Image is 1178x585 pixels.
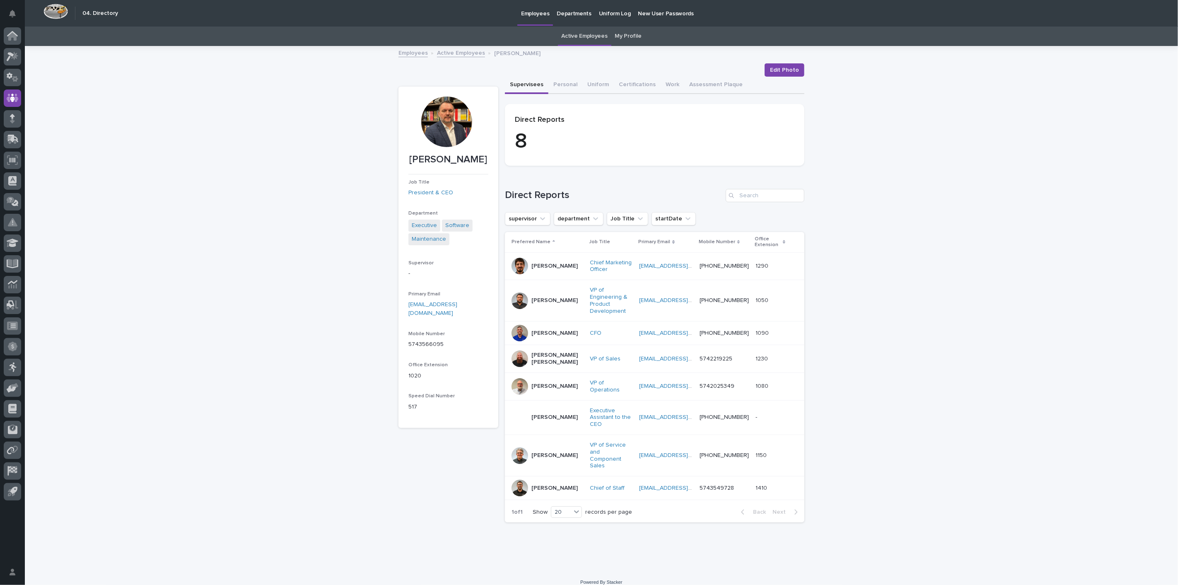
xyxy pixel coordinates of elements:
a: 5743566095 [408,341,444,347]
tr: [PERSON_NAME]CFO [EMAIL_ADDRESS][DOMAIN_NAME] [PHONE_NUMBER]10901090 [505,322,804,345]
tr: [PERSON_NAME] [PERSON_NAME]VP of Sales [EMAIL_ADDRESS][DOMAIN_NAME] 574221922512301230 [505,345,804,373]
button: Certifications [614,77,661,94]
a: [EMAIL_ADDRESS][DOMAIN_NAME] [639,485,733,491]
p: [PERSON_NAME] [531,452,578,459]
a: Employees [398,48,428,57]
span: Job Title [408,180,430,185]
a: VP of Engineering & Product Development [590,287,632,314]
a: Active Employees [562,27,608,46]
button: Edit Photo [765,63,804,77]
a: [PHONE_NUMBER] [700,330,749,336]
button: Back [734,508,769,516]
a: [EMAIL_ADDRESS][DOMAIN_NAME] [408,302,457,316]
p: 1080 [756,381,770,390]
button: Personal [548,77,582,94]
span: Primary Email [408,292,440,297]
p: 517 [408,403,488,411]
p: Office Extension [755,234,781,250]
a: Active Employees [437,48,485,57]
p: Direct Reports [515,116,794,125]
a: Chief Marketing Officer [590,259,632,273]
div: Notifications [10,10,21,23]
a: VP of Sales [590,355,620,363]
tr: [PERSON_NAME]VP of Engineering & Product Development [EMAIL_ADDRESS][DOMAIN_NAME] [PHONE_NUMBER]1... [505,280,804,322]
a: 5742219225 [700,356,732,362]
button: Notifications [4,5,21,22]
p: 1020 [408,372,488,380]
a: [EMAIL_ADDRESS][DOMAIN_NAME] [639,330,733,336]
button: Assessment Plaque [684,77,748,94]
p: [PERSON_NAME] [531,330,578,337]
a: Executive [412,221,437,230]
p: [PERSON_NAME] [531,414,578,421]
a: [PHONE_NUMBER] [700,263,749,269]
p: [PERSON_NAME] [531,297,578,304]
div: 20 [551,508,571,517]
p: [PERSON_NAME] [PERSON_NAME] [531,352,583,366]
button: Uniform [582,77,614,94]
p: [PERSON_NAME] [408,154,488,166]
a: 5743549728 [700,485,734,491]
a: Software [445,221,469,230]
h1: Direct Reports [505,189,722,201]
img: Workspace Logo [43,4,68,19]
a: [EMAIL_ADDRESS][DOMAIN_NAME] [639,383,733,389]
a: Maintenance [412,235,446,244]
p: records per page [585,509,632,516]
input: Search [726,189,804,202]
p: 8 [515,129,794,154]
button: Supervisees [505,77,548,94]
p: 1230 [756,354,770,363]
p: 1 of 1 [505,502,529,522]
a: [EMAIL_ADDRESS][DOMAIN_NAME] [639,414,733,420]
p: Primary Email [638,237,670,247]
a: Chief of Staff [590,485,625,492]
a: VP of Operations [590,380,632,394]
span: Back [748,509,766,515]
a: Powered By Stacker [580,580,622,585]
button: department [554,212,603,225]
span: Mobile Number [408,331,445,336]
a: Executive Assistant to the CEO [590,407,632,428]
p: - [408,269,488,278]
p: Preferred Name [512,237,550,247]
a: [EMAIL_ADDRESS][DOMAIN_NAME] [639,297,733,303]
a: My Profile [615,27,642,46]
button: supervisor [505,212,550,225]
tr: [PERSON_NAME]Executive Assistant to the CEO [EMAIL_ADDRESS][DOMAIN_NAME] [PHONE_NUMBER]-- [505,400,804,435]
a: [EMAIL_ADDRESS][DOMAIN_NAME] [639,263,733,269]
p: [PERSON_NAME] [531,383,578,390]
p: 1050 [756,295,770,304]
span: Next [772,509,791,515]
p: 1150 [756,450,768,459]
tr: [PERSON_NAME]VP of Operations [EMAIL_ADDRESS][DOMAIN_NAME] 574202534910801080 [505,372,804,400]
tr: [PERSON_NAME]Chief Marketing Officer [EMAIL_ADDRESS][DOMAIN_NAME] [PHONE_NUMBER]12901290 [505,252,804,280]
p: 1090 [756,328,770,337]
span: Office Extension [408,363,448,367]
button: Job Title [607,212,648,225]
p: 1290 [756,261,770,270]
p: Job Title [589,237,610,247]
span: Edit Photo [770,66,799,74]
span: Department [408,211,438,216]
span: Supervisor [408,261,434,266]
p: [PERSON_NAME] [531,485,578,492]
button: Work [661,77,684,94]
a: President & CEO [408,189,453,197]
p: Mobile Number [699,237,735,247]
p: [PERSON_NAME] [494,48,541,57]
p: Show [533,509,548,516]
span: Speed Dial Number [408,394,455,399]
a: [PHONE_NUMBER] [700,297,749,303]
a: [PHONE_NUMBER] [700,414,749,420]
p: 1410 [756,483,769,492]
a: [EMAIL_ADDRESS][DOMAIN_NAME] [639,452,733,458]
tr: [PERSON_NAME]VP of Service and Component Sales [EMAIL_ADDRESS][DOMAIN_NAME] [PHONE_NUMBER]11501150 [505,435,804,476]
p: - [756,412,759,421]
a: [EMAIL_ADDRESS][DOMAIN_NAME] [639,356,733,362]
tr: [PERSON_NAME]Chief of Staff [EMAIL_ADDRESS][DOMAIN_NAME] 574354972814101410 [505,476,804,500]
a: [PHONE_NUMBER] [700,452,749,458]
button: startDate [652,212,696,225]
a: 5742025349 [700,383,734,389]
